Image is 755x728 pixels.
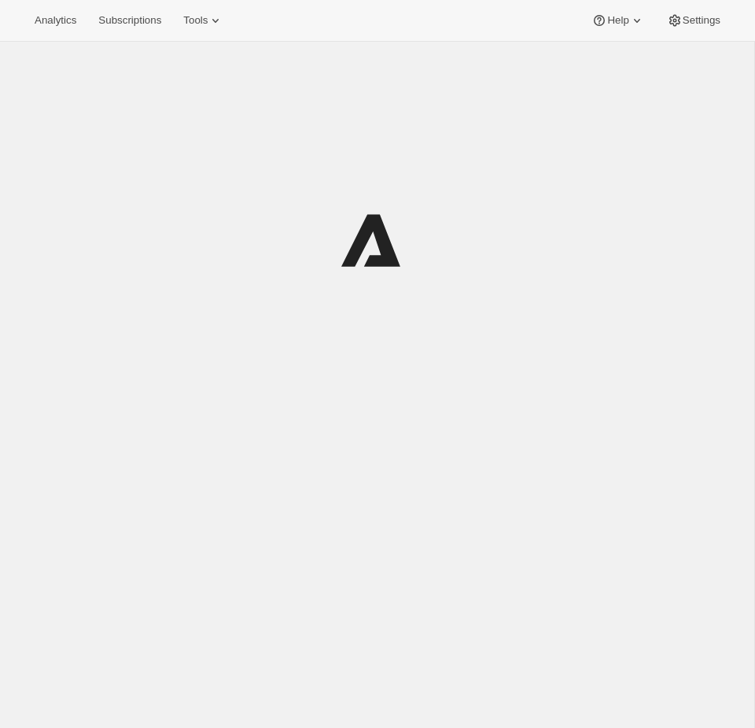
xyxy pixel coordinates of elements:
button: Analytics [25,9,86,31]
button: Tools [174,9,233,31]
button: Help [582,9,654,31]
button: Settings [657,9,730,31]
span: Help [607,14,628,27]
span: Tools [183,14,208,27]
button: Subscriptions [89,9,171,31]
span: Settings [683,14,720,27]
span: Analytics [35,14,76,27]
span: Subscriptions [98,14,161,27]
